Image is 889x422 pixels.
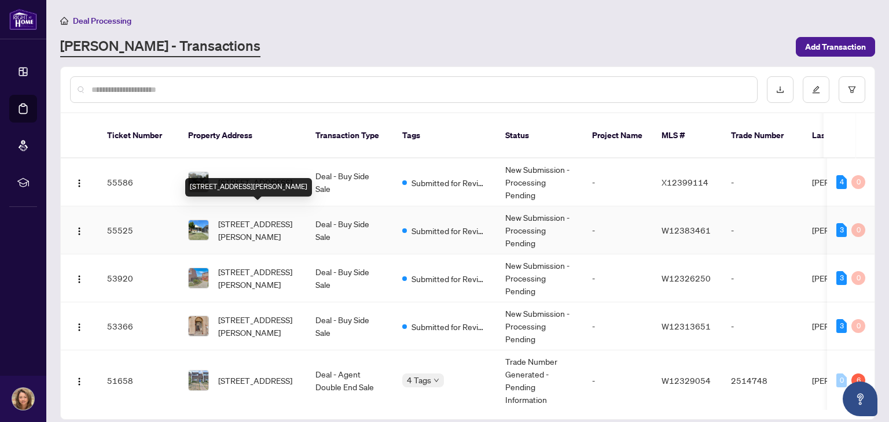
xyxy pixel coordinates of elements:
td: 55525 [98,206,179,254]
span: [STREET_ADDRESS][PERSON_NAME] [218,265,297,291]
th: Project Name [583,113,652,158]
button: Logo [70,269,89,287]
th: Status [496,113,583,158]
span: edit [812,86,820,94]
img: logo [9,9,37,30]
span: X12399114 [662,177,708,187]
td: New Submission - Processing Pending [496,254,583,302]
img: Profile Icon [12,388,34,410]
td: - [583,350,652,411]
span: filter [848,86,856,94]
td: - [583,158,652,206]
td: New Submission - Processing Pending [496,206,583,254]
button: Logo [70,221,89,239]
th: Tags [393,113,496,158]
img: thumbnail-img [189,220,208,240]
td: Deal - Buy Side Sale [306,254,393,302]
span: [STREET_ADDRESS][PERSON_NAME] [218,217,297,243]
th: MLS # [652,113,722,158]
div: 4 [836,175,847,189]
span: download [776,86,784,94]
div: 3 [836,223,847,237]
td: 51658 [98,350,179,411]
img: Logo [75,179,84,188]
button: Logo [70,173,89,191]
div: [STREET_ADDRESS][PERSON_NAME] [185,178,312,197]
span: down [434,377,439,383]
td: 2514748 [722,350,803,411]
span: Add Transaction [805,38,866,56]
td: 53920 [98,254,179,302]
span: W12383461 [662,225,711,235]
span: W12313651 [662,321,711,331]
div: 0 [851,175,865,189]
td: - [722,254,803,302]
td: - [583,206,652,254]
span: W12329054 [662,375,711,386]
img: thumbnail-img [189,316,208,336]
div: 0 [851,223,865,237]
td: - [583,302,652,350]
td: Deal - Buy Side Sale [306,302,393,350]
td: - [722,302,803,350]
td: New Submission - Processing Pending [496,158,583,206]
th: Trade Number [722,113,803,158]
span: [STREET_ADDRESS] [218,374,292,387]
td: Deal - Buy Side Sale [306,206,393,254]
img: Logo [75,377,84,386]
img: thumbnail-img [189,371,208,390]
span: Submitted for Review [412,176,487,189]
td: 53366 [98,302,179,350]
div: 6 [851,373,865,387]
span: W12326250 [662,273,711,283]
div: 3 [836,271,847,285]
div: 0 [851,271,865,285]
span: home [60,17,68,25]
span: Submitted for Review [412,320,487,333]
div: 3 [836,319,847,333]
img: Logo [75,323,84,332]
td: Deal - Agent Double End Sale [306,350,393,411]
td: Trade Number Generated - Pending Information [496,350,583,411]
button: Open asap [843,382,877,416]
button: Logo [70,371,89,390]
td: 55586 [98,158,179,206]
img: Logo [75,227,84,236]
img: Logo [75,275,84,284]
td: - [722,158,803,206]
span: [STREET_ADDRESS][PERSON_NAME] [218,313,297,339]
button: download [767,76,794,103]
img: thumbnail-img [189,172,208,192]
div: 0 [851,319,865,333]
button: Add Transaction [796,37,875,57]
button: edit [803,76,829,103]
img: thumbnail-img [189,268,208,288]
button: Logo [70,317,89,335]
span: Submitted for Review [412,272,487,285]
td: New Submission - Processing Pending [496,302,583,350]
div: 0 [836,373,847,387]
th: Transaction Type [306,113,393,158]
span: Deal Processing [73,16,131,26]
a: [PERSON_NAME] - Transactions [60,36,260,57]
th: Property Address [179,113,306,158]
span: Submitted for Review [412,224,487,237]
button: filter [839,76,865,103]
td: Deal - Buy Side Sale [306,158,393,206]
span: [STREET_ADDRESS] [218,176,292,188]
th: Ticket Number [98,113,179,158]
td: - [583,254,652,302]
td: - [722,206,803,254]
span: 4 Tags [407,373,431,387]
